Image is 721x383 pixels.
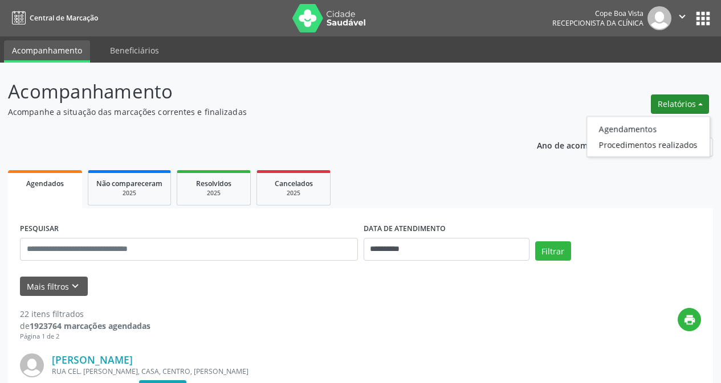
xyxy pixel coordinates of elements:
a: Central de Marcação [8,9,98,27]
button: Filtrar [535,241,571,261]
i: print [683,314,696,326]
div: 2025 [265,189,322,197]
ul: Relatórios [586,116,710,157]
p: Acompanhamento [8,77,502,106]
img: img [20,353,44,377]
button: apps [693,9,713,28]
i: keyboard_arrow_down [69,280,82,293]
div: 2025 [185,189,242,197]
span: Cancelados [275,179,313,188]
i:  [676,10,689,23]
div: 2025 [96,189,162,197]
span: Agendados [26,179,64,188]
span: Central de Marcação [30,13,98,23]
p: Ano de acompanhamento [537,138,638,152]
button: Relatórios [651,94,709,114]
button: print [678,308,701,331]
div: de [20,320,150,332]
a: Beneficiários [102,40,167,60]
p: Acompanhe a situação das marcações correntes e finalizadas [8,106,502,118]
span: Não compareceram [96,179,162,188]
div: Página 1 de 2 [20,332,150,341]
div: RUA CEL. [PERSON_NAME], CASA, CENTRO, [PERSON_NAME] [52,366,530,376]
div: Cope Boa Vista [552,9,643,18]
div: 22 itens filtrados [20,308,150,320]
img: img [647,6,671,30]
label: PESQUISAR [20,220,59,238]
a: [PERSON_NAME] [52,353,133,366]
a: Acompanhamento [4,40,90,63]
strong: 1923764 marcações agendadas [30,320,150,331]
span: Resolvidos [196,179,231,188]
button:  [671,6,693,30]
a: Procedimentos realizados [587,137,710,153]
a: Agendamentos [587,121,710,137]
span: Recepcionista da clínica [552,18,643,28]
label: DATA DE ATENDIMENTO [364,220,446,238]
button: Mais filtroskeyboard_arrow_down [20,277,88,296]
